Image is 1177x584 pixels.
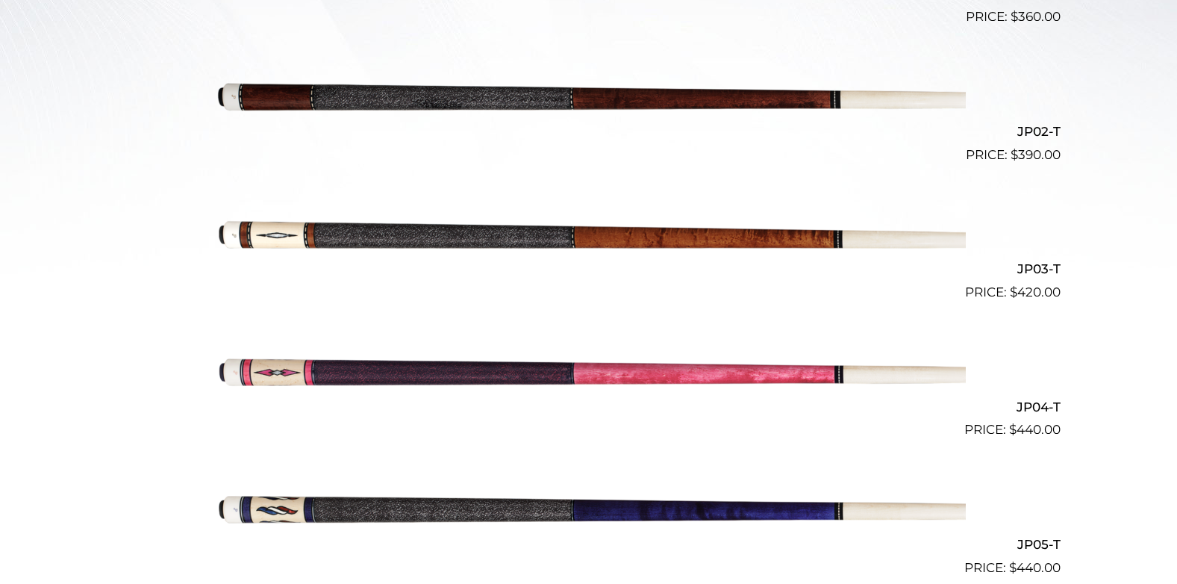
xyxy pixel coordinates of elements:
[1009,422,1061,437] bdi: 440.00
[212,446,966,571] img: JP05-T
[117,393,1061,420] h2: JP04-T
[1009,560,1017,575] span: $
[1011,147,1018,162] span: $
[117,308,1061,440] a: JP04-T $440.00
[1011,9,1061,24] bdi: 360.00
[1011,147,1061,162] bdi: 390.00
[1010,285,1061,299] bdi: 420.00
[117,255,1061,283] h2: JP03-T
[212,171,966,296] img: JP03-T
[1011,9,1018,24] span: $
[1009,422,1017,437] span: $
[117,530,1061,558] h2: JP05-T
[117,446,1061,577] a: JP05-T $440.00
[117,171,1061,302] a: JP03-T $420.00
[117,33,1061,164] a: JP02-T $390.00
[1009,560,1061,575] bdi: 440.00
[1010,285,1017,299] span: $
[212,33,966,158] img: JP02-T
[212,308,966,434] img: JP04-T
[117,117,1061,145] h2: JP02-T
